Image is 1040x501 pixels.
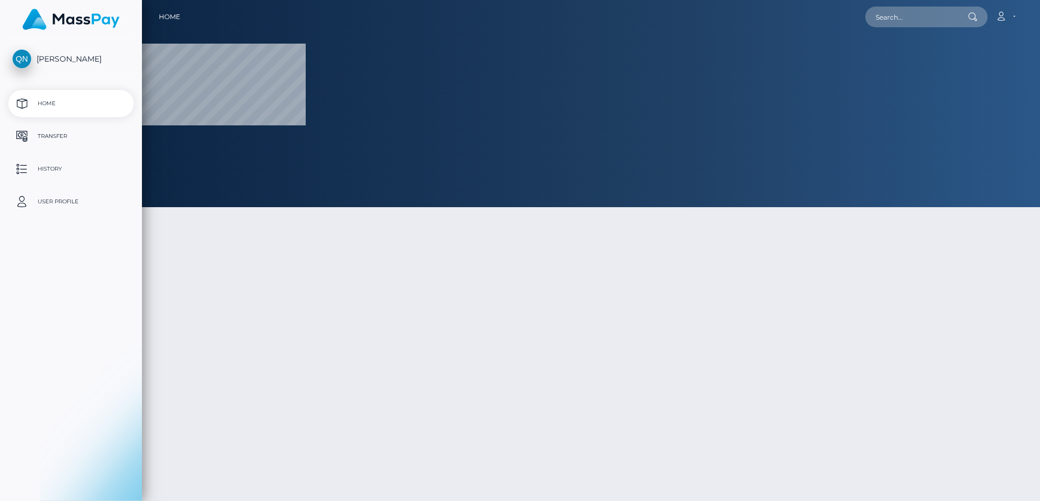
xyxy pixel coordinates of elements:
span: [PERSON_NAME] [8,54,134,64]
p: History [13,161,129,177]
a: Home [8,90,134,117]
a: User Profile [8,188,134,215]
input: Search... [865,7,968,27]
p: Transfer [13,128,129,144]
a: History [8,155,134,183]
p: User Profile [13,194,129,210]
p: Home [13,95,129,112]
a: Transfer [8,123,134,150]
img: MassPay [22,9,120,30]
a: Home [159,5,180,28]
